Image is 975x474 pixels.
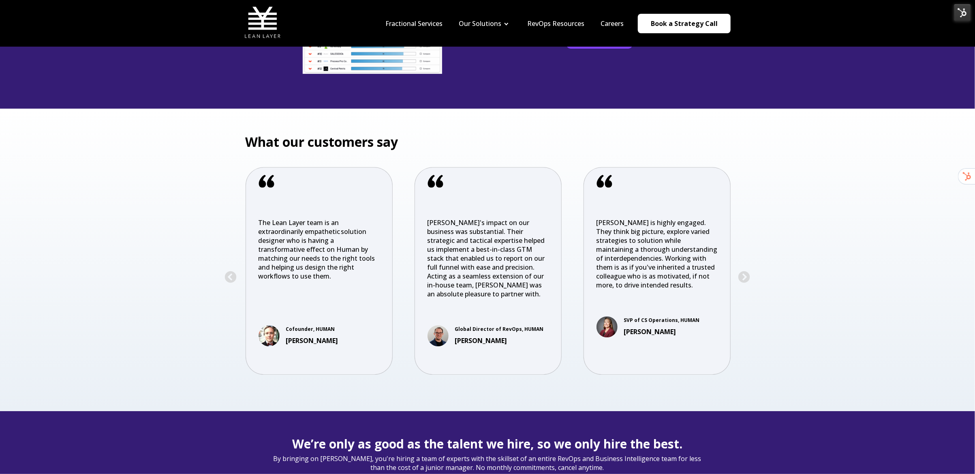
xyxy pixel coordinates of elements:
[428,325,449,346] img: 1541733726277
[527,19,584,28] a: RevOps Resources
[244,4,281,41] img: Lean Layer Logo
[259,218,380,281] p: The Lean Layer team is an extraordinarily empathetic solution designer who is having a transforma...
[624,327,700,336] h3: [PERSON_NAME]
[259,325,280,346] img: 1516271741256-1
[235,133,741,151] h3: What our customers say
[738,271,751,284] button: Next
[377,19,632,28] div: Navigation Menu
[225,271,237,284] button: Previous
[428,218,545,298] span: [PERSON_NAME]'s impact on our business was substantial. Their strategic and tactical expertise he...
[954,4,971,21] img: HubSpot Tools Menu Toggle
[455,326,544,333] p: Global Director of RevOps, HUMAN
[273,454,701,473] span: By bringing on [PERSON_NAME], you're hiring a team of experts with the skillset of an entire RevO...
[624,317,700,324] p: SVP of CS Operations, HUMAN
[286,326,338,333] p: Cofounder, HUMAN
[293,435,683,452] span: We’re only as good as the talent we hire, so we only hire the best.
[597,316,618,337] img: 1642177567477
[459,19,501,28] a: Our Solutions
[638,14,731,33] a: Book a Strategy Call
[601,19,624,28] a: Careers
[597,218,718,290] span: [PERSON_NAME] is highly engaged. They think big picture, explore varied strategies to solution wh...
[455,336,544,345] h3: [PERSON_NAME]
[286,336,338,345] h3: [PERSON_NAME]
[385,19,443,28] a: Fractional Services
